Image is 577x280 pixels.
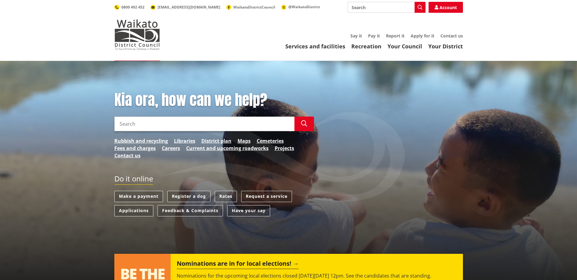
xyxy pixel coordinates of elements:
[388,43,422,50] a: Your Council
[177,272,457,279] p: Nominations for the upcoming local elections closed [DATE][DATE] 12pm. See the candidates that ar...
[121,5,144,10] span: 0800 492 452
[158,5,220,10] span: [EMAIL_ADDRESS][DOMAIN_NAME]
[114,191,163,202] a: Make a payment
[177,260,299,269] h2: Nominations are in for local elections!
[386,33,405,39] a: Report it
[186,145,269,152] a: Current and upcoming roadworks
[114,19,160,50] img: Waikato District Council - Te Kaunihera aa Takiwaa o Waikato
[114,205,153,216] a: Applications
[411,33,434,39] a: Apply for it
[201,137,231,145] a: District plan
[114,152,141,159] a: Contact us
[428,43,463,50] a: Your District
[368,33,380,39] a: Pay it
[226,5,275,10] a: WaikatoDistrictCouncil
[114,91,314,109] h1: Kia ora, how can we help?
[350,33,362,39] a: Say it
[351,43,381,50] a: Recreation
[238,137,251,145] a: Maps
[241,191,292,202] a: Request a service
[227,205,270,216] a: Have your say
[275,145,294,152] a: Projects
[162,145,180,152] a: Careers
[288,4,320,9] span: @WaikatoDistrict
[285,43,345,50] a: Services and facilities
[114,174,153,185] h2: Do it online
[440,33,463,39] a: Contact us
[257,137,284,145] a: Cemeteries
[215,191,237,202] a: Rates
[174,137,195,145] a: Libraries
[114,145,156,152] a: Fees and charges
[114,5,144,10] a: 0800 492 452
[348,2,426,13] input: Search input
[281,4,320,9] a: @WaikatoDistrict
[114,117,294,131] input: Search input
[167,191,210,202] a: Register a dog
[114,137,168,145] a: Rubbish and recycling
[158,205,223,216] a: Feedback & Complaints
[429,2,463,13] a: Account
[233,5,275,10] span: WaikatoDistrictCouncil
[151,5,220,10] a: [EMAIL_ADDRESS][DOMAIN_NAME]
